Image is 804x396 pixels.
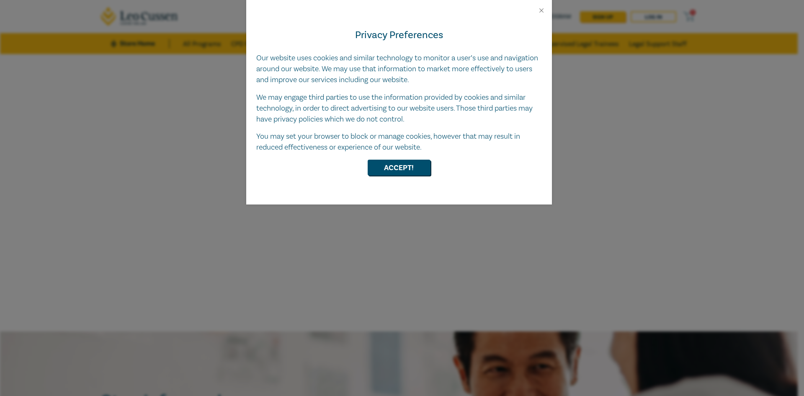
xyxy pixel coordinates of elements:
button: Close [538,7,545,14]
p: We may engage third parties to use the information provided by cookies and similar technology, in... [256,92,542,125]
h4: Privacy Preferences [256,28,542,43]
p: Our website uses cookies and similar technology to monitor a user’s use and navigation around our... [256,53,542,85]
button: Accept! [368,160,430,176]
p: You may set your browser to block or manage cookies, however that may result in reduced effective... [256,131,542,153]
